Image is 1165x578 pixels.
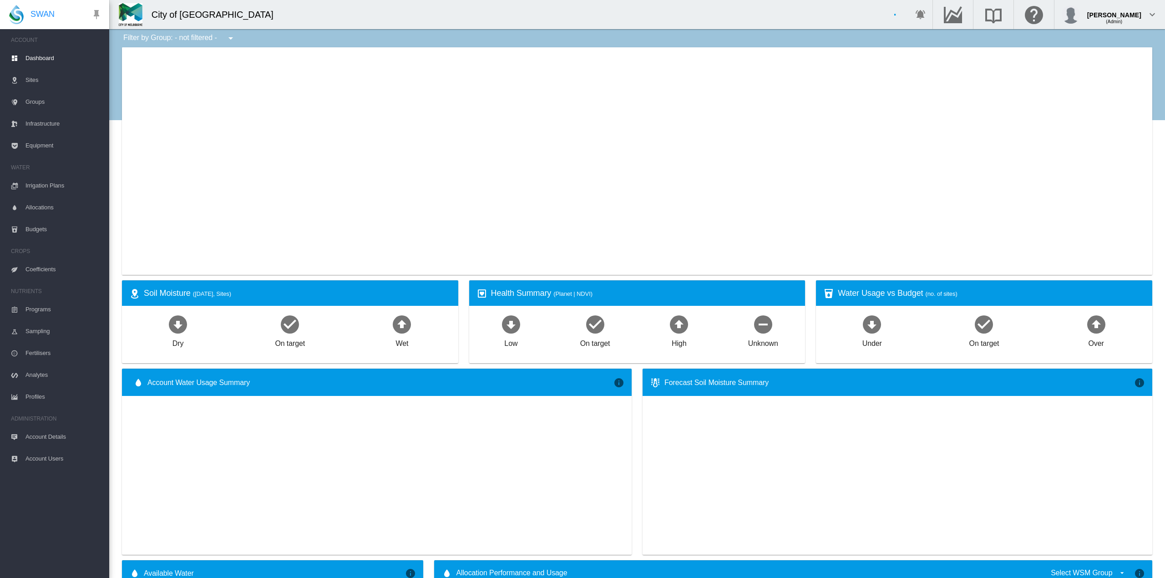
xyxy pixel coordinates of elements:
[1147,9,1158,20] md-icon: icon-chevron-down
[11,411,102,426] span: ADMINISTRATION
[133,377,144,388] md-icon: icon-water
[500,313,522,335] md-icon: icon-arrow-down-bold-circle
[25,386,102,408] span: Profiles
[1062,5,1080,24] img: profile.jpg
[861,313,883,335] md-icon: icon-arrow-down-bold-circle
[152,8,282,21] div: City of [GEOGRAPHIC_DATA]
[11,244,102,259] span: CROPS
[650,377,661,388] md-icon: icon-thermometer-lines
[925,290,957,297] span: (no. of sites)
[225,33,236,44] md-icon: icon-menu-down
[664,378,1134,388] div: Forecast Soil Moisture Summary
[25,426,102,448] span: Account Details
[504,335,517,349] div: Low
[25,259,102,280] span: Coefficients
[116,29,243,47] div: Filter by Group: - not filtered -
[25,342,102,364] span: Fertilisers
[838,288,1145,299] div: Water Usage vs Budget
[1087,7,1141,16] div: [PERSON_NAME]
[11,33,102,47] span: ACCOUNT
[25,113,102,135] span: Infrastructure
[147,378,613,388] span: Account Water Usage Summary
[25,218,102,240] span: Budgets
[25,448,102,470] span: Account Users
[25,69,102,91] span: Sites
[25,47,102,69] span: Dashboard
[91,9,102,20] md-icon: icon-pin
[129,288,140,299] md-icon: icon-map-marker-radius
[222,29,240,47] button: icon-menu-down
[25,135,102,157] span: Equipment
[391,313,413,335] md-icon: icon-arrow-up-bold-circle
[1023,9,1045,20] md-icon: Click here for help
[491,288,798,299] div: Health Summary
[25,299,102,320] span: Programs
[396,335,409,349] div: Wet
[668,313,690,335] md-icon: icon-arrow-up-bold-circle
[969,335,999,349] div: On target
[1088,335,1104,349] div: Over
[983,9,1004,20] md-icon: Search the knowledge base
[279,313,301,335] md-icon: icon-checkbox-marked-circle
[25,197,102,218] span: Allocations
[119,3,142,26] img: Z
[823,288,834,299] md-icon: icon-cup-water
[30,9,55,20] span: SWAN
[25,364,102,386] span: Analytes
[172,335,184,349] div: Dry
[973,313,995,335] md-icon: icon-checkbox-marked-circle
[672,335,687,349] div: High
[25,91,102,113] span: Groups
[942,9,964,20] md-icon: Go to the Data Hub
[9,5,24,24] img: SWAN-Landscape-Logo-Colour-drop.png
[11,284,102,299] span: NUTRIENTS
[167,313,189,335] md-icon: icon-arrow-down-bold-circle
[25,320,102,342] span: Sampling
[476,288,487,299] md-icon: icon-heart-box-outline
[1085,313,1107,335] md-icon: icon-arrow-up-bold-circle
[193,290,231,297] span: ([DATE], Sites)
[1106,19,1122,24] span: (Admin)
[862,335,882,349] div: Under
[915,9,926,20] md-icon: icon-bell-ring
[912,5,930,24] button: icon-bell-ring
[144,288,451,299] div: Soil Moisture
[580,335,610,349] div: On target
[752,313,774,335] md-icon: icon-minus-circle
[553,290,593,297] span: (Planet | NDVI)
[613,377,624,388] md-icon: icon-information
[1134,377,1145,388] md-icon: icon-information
[748,335,778,349] div: Unknown
[11,160,102,175] span: WATER
[275,335,305,349] div: On target
[25,175,102,197] span: Irrigation Plans
[584,313,606,335] md-icon: icon-checkbox-marked-circle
